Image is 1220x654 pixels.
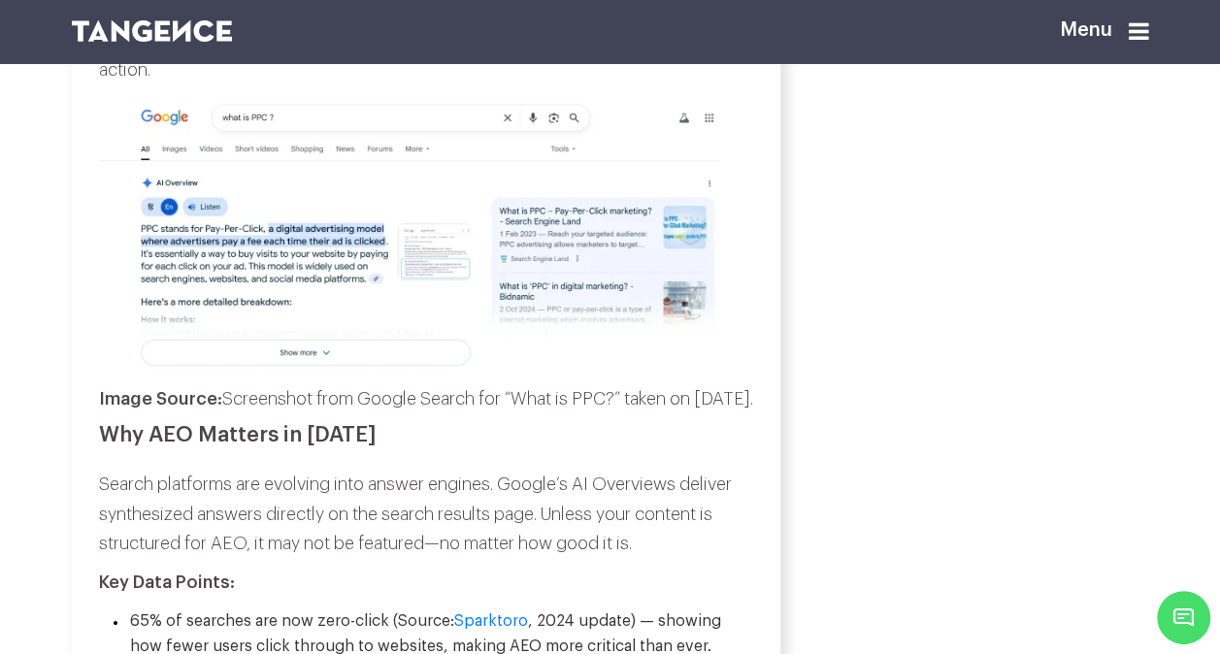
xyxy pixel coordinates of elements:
[1157,591,1210,644] span: Chat Widget
[99,423,753,446] h2: Why AEO Matters in [DATE]
[99,384,753,414] p: Screenshot from Google Search for “What is PPC?” taken on [DATE].
[454,613,528,629] a: Sparktoro
[99,470,753,559] p: Search platforms are evolving into answer engines. Google’s AI Overviews deliver synthesized answ...
[99,390,222,408] strong: Image Source:
[72,20,233,42] img: logo SVG
[99,573,235,591] strong: Key Data Points:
